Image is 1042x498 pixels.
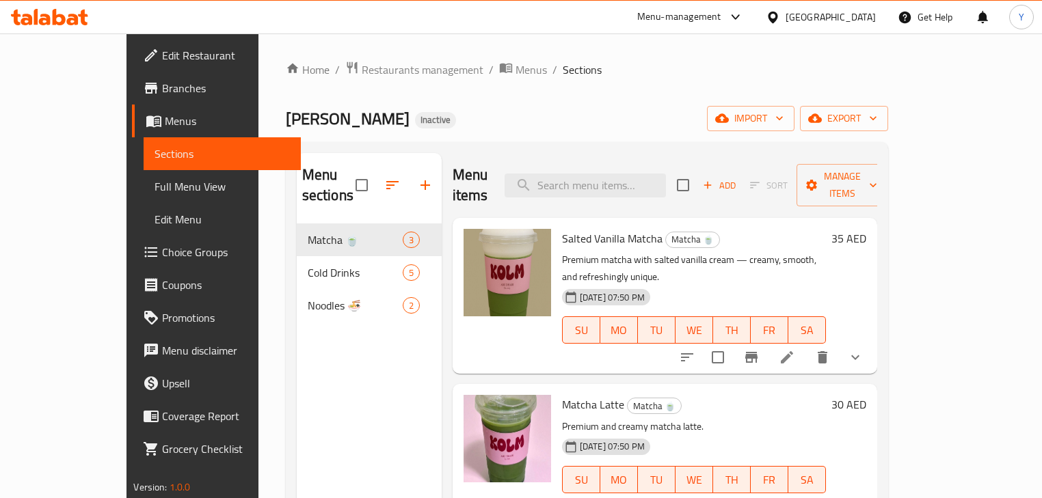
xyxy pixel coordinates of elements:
button: Add section [409,169,442,202]
span: Grocery Checklist [162,441,290,457]
span: 1.0.0 [170,478,191,496]
span: Add [701,178,738,193]
span: Menus [165,113,290,129]
button: sort-choices [671,341,704,374]
span: TH [719,320,745,340]
a: Branches [132,72,301,105]
span: Branches [162,80,290,96]
img: Salted Vanilla Matcha [464,229,551,316]
button: FR [751,466,788,493]
a: Edit Menu [144,203,301,236]
a: Promotions [132,301,301,334]
span: Choice Groups [162,244,290,260]
button: TH [713,316,751,344]
li: / [489,61,494,78]
div: items [403,264,420,281]
button: import [707,106,794,131]
a: Sections [144,137,301,170]
p: Premium matcha with salted vanilla cream — creamy, smooth, and refreshingly unique. [562,251,826,286]
button: Branch-specific-item [735,341,768,374]
a: Edit Restaurant [132,39,301,72]
div: Cold Drinks5 [297,256,442,289]
span: Add item [697,175,741,196]
span: [PERSON_NAME] [286,103,410,134]
button: SA [788,316,826,344]
span: MO [606,320,632,340]
span: 3 [403,234,419,247]
nav: breadcrumb [286,61,888,79]
a: Menus [132,105,301,137]
a: Grocery Checklist [132,432,301,465]
a: Home [286,61,330,78]
span: Y [1019,10,1024,25]
div: Matcha 🍵 [665,232,720,248]
button: export [800,106,888,131]
div: items [403,232,420,248]
img: Matcha Latte [464,395,551,482]
div: Matcha 🍵3 [297,223,442,256]
span: TH [719,470,745,490]
svg: Show Choices [847,349,864,365]
button: show more [839,341,872,374]
p: Premium and creamy matcha latte. [562,418,826,435]
span: Full Menu View [155,178,290,195]
span: Edit Menu [155,211,290,227]
span: FR [756,320,783,340]
button: TU [638,316,676,344]
span: Upsell [162,375,290,391]
span: Menus [516,61,547,78]
a: Choice Groups [132,236,301,268]
button: SU [562,316,600,344]
span: Coupons [162,277,290,293]
span: Edit Restaurant [162,47,290,64]
a: Full Menu View [144,170,301,203]
span: SA [794,470,820,490]
span: Matcha 🍵 [666,232,719,247]
span: Menu disclaimer [162,342,290,359]
span: FR [756,470,783,490]
span: Select all sections [347,171,376,199]
span: WE [681,470,708,490]
div: [GEOGRAPHIC_DATA] [786,10,876,25]
a: Menu disclaimer [132,334,301,367]
h2: Menu sections [302,165,356,206]
nav: Menu sections [297,218,442,327]
span: [DATE] 07:50 PM [574,291,650,304]
span: Matcha Latte [562,394,624,415]
button: SU [562,466,600,493]
h2: Menu items [453,165,488,206]
div: Menu-management [637,9,721,25]
span: TU [643,320,670,340]
span: SU [568,320,595,340]
span: 5 [403,266,419,279]
a: Menus [499,61,547,79]
button: SA [788,466,826,493]
span: Select section [669,171,697,199]
span: [DATE] 07:50 PM [574,440,650,453]
span: Restaurants management [362,61,483,78]
button: TU [638,466,676,493]
span: WE [681,320,708,340]
button: Add [697,175,741,196]
button: delete [806,341,839,374]
li: / [335,61,340,78]
button: WE [676,316,713,344]
span: MO [606,470,632,490]
span: Matcha 🍵 [308,232,403,248]
input: search [505,174,666,197]
span: Version: [133,478,167,496]
button: TH [713,466,751,493]
span: Select to update [704,343,732,372]
button: MO [600,316,638,344]
span: Noodles 🍜 [308,297,403,314]
span: Sections [563,61,602,78]
span: SU [568,470,595,490]
button: Manage items [797,164,888,206]
a: Restaurants management [345,61,483,79]
span: SA [794,320,820,340]
span: Sort sections [376,169,409,202]
span: Matcha 🍵 [628,398,681,414]
span: Manage items [807,168,877,202]
span: Salted Vanilla Matcha [562,228,663,249]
